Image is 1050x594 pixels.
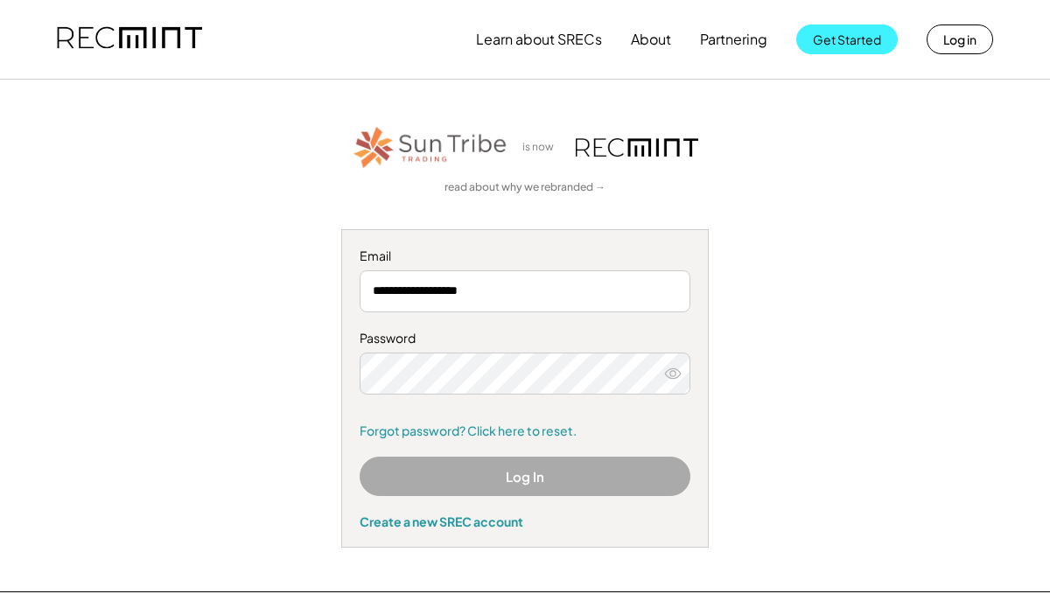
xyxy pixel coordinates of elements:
div: Create a new SREC account [360,514,690,529]
button: Log in [927,24,993,54]
img: recmint-logotype%403x.png [57,10,202,69]
div: Password [360,330,690,347]
img: recmint-logotype%403x.png [576,138,698,157]
button: Log In [360,457,690,496]
a: read about why we rebranded → [444,180,605,195]
div: Email [360,248,690,265]
button: Partnering [700,22,767,57]
button: Learn about SRECs [476,22,602,57]
div: is now [518,140,567,155]
button: About [631,22,671,57]
button: Get Started [796,24,898,54]
a: Forgot password? Click here to reset. [360,423,690,440]
img: STT_Horizontal_Logo%2B-%2BColor.png [352,123,509,171]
